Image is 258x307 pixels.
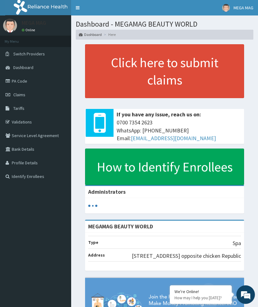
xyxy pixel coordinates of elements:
[132,252,241,260] p: [STREET_ADDRESS] opposite chicken Republic
[22,20,46,26] p: MEGA MAG
[102,32,116,37] li: Here
[88,240,98,245] b: Type
[117,111,201,118] b: If you have any issue, reach us on:
[13,106,24,111] span: Tariffs
[131,135,216,142] a: [EMAIL_ADDRESS][DOMAIN_NAME]
[174,295,227,301] p: How may I help you today?
[88,188,126,195] b: Administrators
[117,119,241,142] span: 0700 7354 2623 WhatsApp: [PHONE_NUMBER] Email:
[22,28,37,32] a: Online
[85,149,244,185] a: How to Identify Enrollees
[88,201,97,210] svg: audio-loading
[222,4,230,12] img: User Image
[234,5,253,11] span: MEGA MAG
[3,19,17,32] img: User Image
[233,239,241,247] p: Spa
[88,223,153,230] strong: MEGAMAG BEAUTY WORLD
[79,32,102,37] a: Dashboard
[76,20,253,28] h1: Dashboard - MEGAMAG BEAUTY WORLD
[13,65,33,70] span: Dashboard
[174,289,227,294] div: We're Online!
[85,44,244,98] a: Click here to submit claims
[13,92,25,97] span: Claims
[88,252,105,258] b: Address
[13,51,45,57] span: Switch Providers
